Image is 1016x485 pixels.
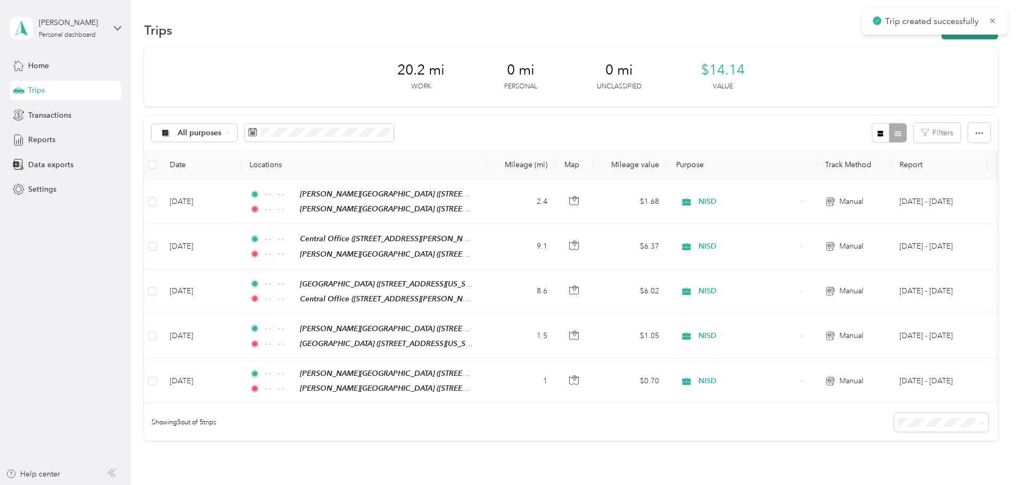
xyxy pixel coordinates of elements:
[839,330,863,342] span: Manual
[300,369,545,378] span: [PERSON_NAME][GEOGRAPHIC_DATA] ([STREET_ADDRESS][US_STATE])
[597,82,642,92] p: Unclassified
[144,418,216,428] span: Showing 5 out of 5 trips
[265,368,295,380] span: - - : - -
[300,384,545,393] span: [PERSON_NAME][GEOGRAPHIC_DATA] ([STREET_ADDRESS][US_STATE])
[265,293,295,305] span: - - : - -
[593,150,668,179] th: Mileage value
[300,190,545,199] span: [PERSON_NAME][GEOGRAPHIC_DATA] ([STREET_ADDRESS][US_STATE])
[593,224,668,269] td: $6.37
[265,203,295,215] span: - - : - -
[486,179,556,224] td: 2.4
[161,150,241,179] th: Date
[39,17,105,28] div: [PERSON_NAME]
[698,196,796,208] span: NISD
[891,150,988,179] th: Report
[144,24,172,36] h1: Trips
[28,184,56,195] span: Settings
[914,123,961,143] button: Filters
[6,468,60,480] button: Help center
[300,339,485,348] span: [GEOGRAPHIC_DATA] ([STREET_ADDRESS][US_STATE])
[486,269,556,314] td: 8.6
[300,294,520,303] span: Central Office ([STREET_ADDRESS][PERSON_NAME][US_STATE])
[504,82,537,92] p: Personal
[891,179,988,224] td: Sep 1 - 30, 2025
[300,324,545,333] span: [PERSON_NAME][GEOGRAPHIC_DATA] ([STREET_ADDRESS][US_STATE])
[265,323,295,334] span: - - : - -
[698,285,796,297] span: NISD
[300,234,520,243] span: Central Office ([STREET_ADDRESS][PERSON_NAME][US_STATE])
[839,196,863,208] span: Manual
[300,280,485,289] span: [GEOGRAPHIC_DATA] ([STREET_ADDRESS][US_STATE])
[265,278,295,290] span: - - : - -
[265,188,295,200] span: - - : - -
[956,425,1016,485] iframe: Everlance-gr Chat Button Frame
[28,159,73,170] span: Data exports
[161,224,241,269] td: [DATE]
[265,338,295,350] span: - - : - -
[668,150,817,179] th: Purpose
[593,179,668,224] td: $1.68
[397,62,445,79] span: 20.2 mi
[486,224,556,269] td: 9.1
[161,314,241,359] td: [DATE]
[605,62,633,79] span: 0 mi
[891,269,988,314] td: Sep 1 - 30, 2025
[486,150,556,179] th: Mileage (mi)
[178,129,222,137] span: All purposes
[698,330,796,342] span: NISD
[265,383,295,394] span: - - : - -
[39,32,96,38] div: Personal dashboard
[161,269,241,314] td: [DATE]
[28,60,49,71] span: Home
[593,269,668,314] td: $6.02
[300,204,545,213] span: [PERSON_NAME][GEOGRAPHIC_DATA] ([STREET_ADDRESS][US_STATE])
[698,375,796,387] span: NISD
[486,314,556,359] td: 1.5
[891,224,988,269] td: Sep 1 - 30, 2025
[161,359,241,404] td: [DATE]
[839,285,863,297] span: Manual
[556,150,593,179] th: Map
[593,314,668,359] td: $1.05
[300,250,545,259] span: [PERSON_NAME][GEOGRAPHIC_DATA] ([STREET_ADDRESS][US_STATE])
[713,82,733,92] p: Value
[817,150,891,179] th: Track Method
[241,150,486,179] th: Locations
[28,110,71,121] span: Transactions
[885,15,981,28] p: Trip created successfully
[411,82,431,92] p: Work
[265,233,295,245] span: - - : - -
[701,62,745,79] span: $14.14
[28,134,55,145] span: Reports
[839,241,863,252] span: Manual
[486,359,556,404] td: 1
[891,314,988,359] td: Sep 1 - 30, 2025
[593,359,668,404] td: $0.70
[698,241,796,252] span: NISD
[161,179,241,224] td: [DATE]
[28,85,45,96] span: Trips
[839,375,863,387] span: Manual
[891,359,988,404] td: Sep 1 - 30, 2025
[265,248,295,260] span: - - : - -
[507,62,535,79] span: 0 mi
